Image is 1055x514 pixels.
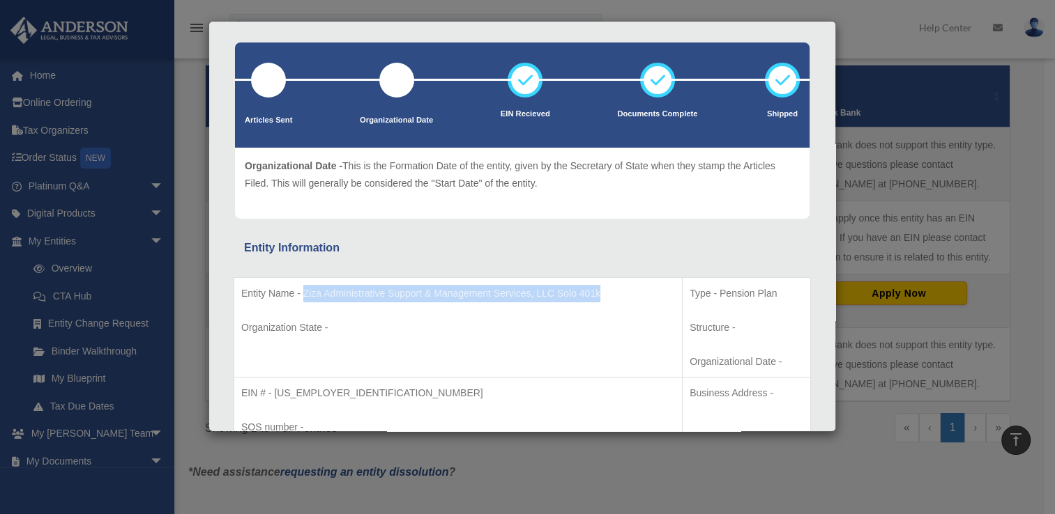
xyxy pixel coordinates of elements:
[690,285,803,302] p: Type - Pension Plan
[241,319,675,336] p: Organization State -
[241,285,675,302] p: Entity Name - Ziza Administrative Support & Management Services, LLC Solo 401k
[244,238,800,258] div: Entity Information
[241,384,675,402] p: EIN # - [US_EMPLOYER_IDENTIFICATION_NUMBER]
[765,107,800,121] p: Shipped
[245,157,800,192] p: This is the Formation Date of the entity, given by the Secretary of State when they stamp the Art...
[690,384,803,402] p: Business Address -
[360,114,433,127] p: Organizational Date
[617,107,697,121] p: Documents Complete
[245,114,292,127] p: Articles Sent
[501,107,550,121] p: EIN Recieved
[241,419,675,436] p: SOS number -
[690,353,803,371] p: Organizational Date -
[245,160,342,171] span: Organizational Date -
[690,319,803,336] p: Structure -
